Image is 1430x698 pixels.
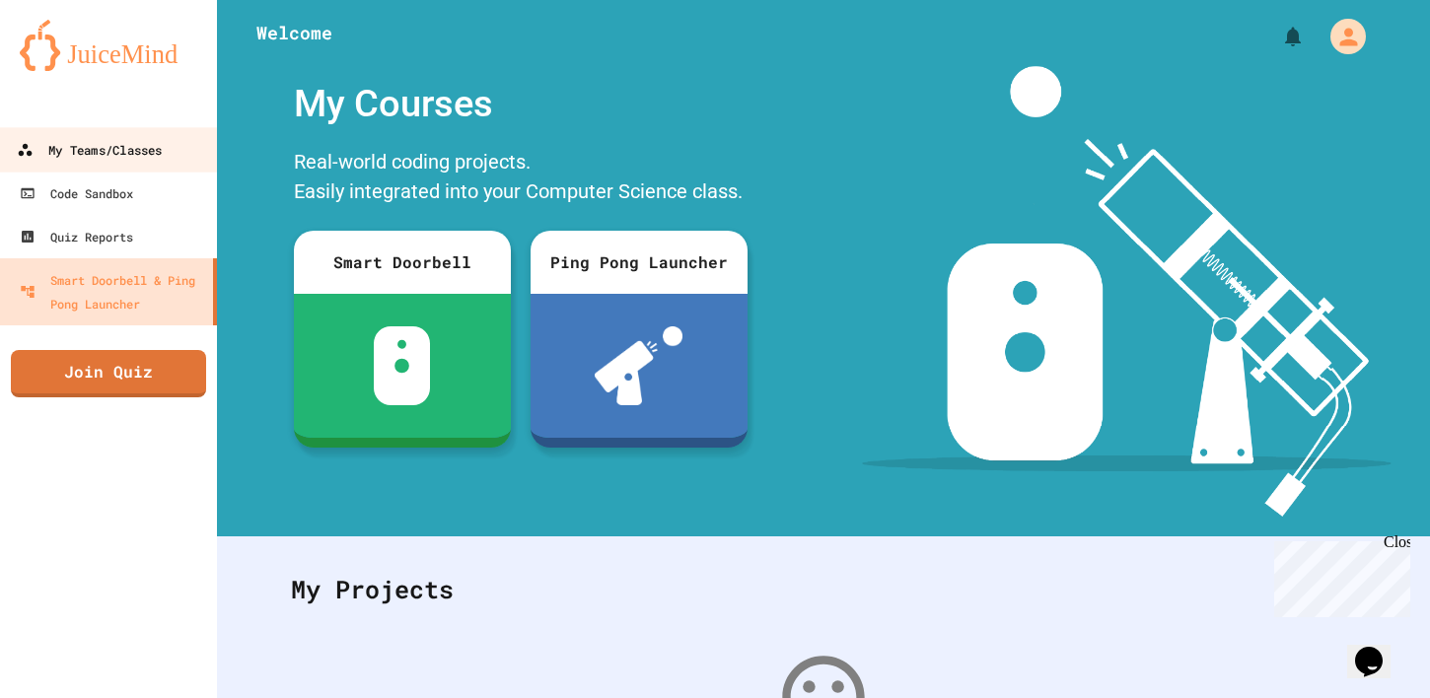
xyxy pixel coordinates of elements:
iframe: chat widget [1266,533,1410,617]
img: sdb-white.svg [374,326,430,405]
iframe: chat widget [1347,619,1410,678]
div: My Notifications [1245,20,1310,53]
div: Quiz Reports [20,225,133,248]
div: Chat with us now!Close [8,8,136,125]
div: My Account [1310,14,1371,59]
div: Real-world coding projects. Easily integrated into your Computer Science class. [284,142,757,216]
div: My Courses [284,66,757,142]
div: Smart Doorbell [294,231,511,294]
img: banner-image-my-projects.png [862,66,1391,517]
img: ppl-with-ball.png [595,326,682,405]
img: logo-orange.svg [20,20,197,71]
div: Ping Pong Launcher [531,231,748,294]
div: My Projects [271,551,1376,628]
a: Join Quiz [11,350,206,397]
div: Code Sandbox [20,181,133,205]
div: My Teams/Classes [17,138,162,163]
div: Smart Doorbell & Ping Pong Launcher [20,268,205,315]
